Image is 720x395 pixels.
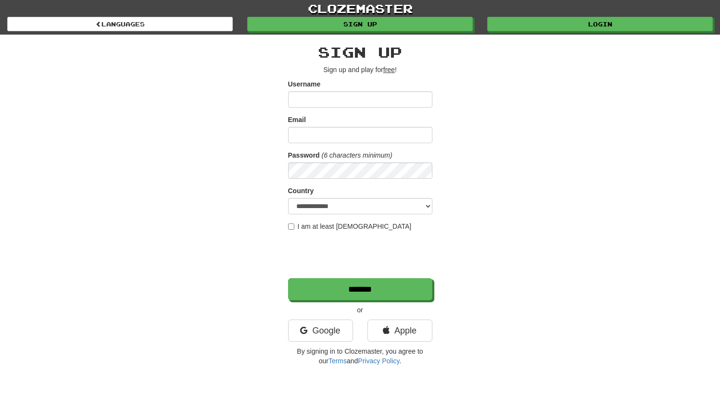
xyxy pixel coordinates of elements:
[288,115,306,124] label: Email
[288,236,434,273] iframe: reCAPTCHA
[288,223,294,230] input: I am at least [DEMOGRAPHIC_DATA]
[367,320,432,342] a: Apple
[487,17,713,31] a: Login
[288,79,321,89] label: Username
[383,66,395,74] u: free
[288,320,353,342] a: Google
[288,222,412,231] label: I am at least [DEMOGRAPHIC_DATA]
[288,186,314,196] label: Country
[358,357,399,365] a: Privacy Policy
[288,305,432,315] p: or
[7,17,233,31] a: Languages
[288,150,320,160] label: Password
[328,357,347,365] a: Terms
[288,65,432,74] p: Sign up and play for !
[288,346,432,366] p: By signing in to Clozemaster, you agree to our and .
[247,17,473,31] a: Sign up
[288,44,432,60] h2: Sign up
[322,151,392,159] em: (6 characters minimum)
